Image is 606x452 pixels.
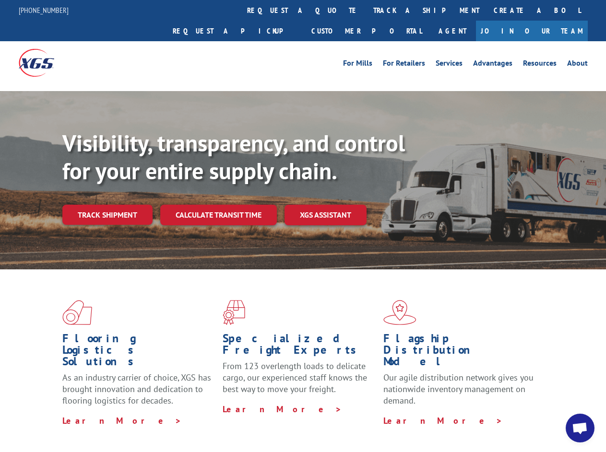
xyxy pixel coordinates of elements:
a: About [567,59,588,70]
b: Visibility, transparency, and control for your entire supply chain. [62,128,405,185]
a: Agent [429,21,476,41]
h1: Flagship Distribution Model [383,333,536,372]
h1: Flooring Logistics Solutions [62,333,215,372]
a: Track shipment [62,205,153,225]
span: Our agile distribution network gives you nationwide inventory management on demand. [383,372,534,406]
a: Learn More > [62,415,182,426]
a: Learn More > [223,404,342,415]
a: For Retailers [383,59,425,70]
a: Join Our Team [476,21,588,41]
a: XGS ASSISTANT [285,205,367,225]
a: Open chat [566,414,594,442]
a: [PHONE_NUMBER] [19,5,69,15]
a: Customer Portal [304,21,429,41]
a: Learn More > [383,415,503,426]
a: For Mills [343,59,372,70]
img: xgs-icon-flagship-distribution-model-red [383,300,416,325]
img: xgs-icon-total-supply-chain-intelligence-red [62,300,92,325]
a: Services [436,59,463,70]
a: Calculate transit time [160,205,277,225]
a: Advantages [473,59,512,70]
span: As an industry carrier of choice, XGS has brought innovation and dedication to flooring logistics... [62,372,211,406]
a: Resources [523,59,557,70]
p: From 123 overlength loads to delicate cargo, our experienced staff knows the best way to move you... [223,360,376,403]
img: xgs-icon-focused-on-flooring-red [223,300,245,325]
h1: Specialized Freight Experts [223,333,376,360]
a: Request a pickup [166,21,304,41]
